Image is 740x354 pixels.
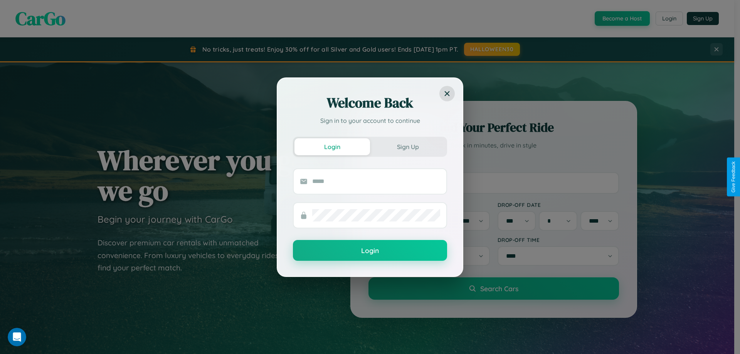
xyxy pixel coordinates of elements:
[8,328,26,346] iframe: Intercom live chat
[731,161,736,193] div: Give Feedback
[293,240,447,261] button: Login
[370,138,446,155] button: Sign Up
[293,94,447,112] h2: Welcome Back
[294,138,370,155] button: Login
[293,116,447,125] p: Sign in to your account to continue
